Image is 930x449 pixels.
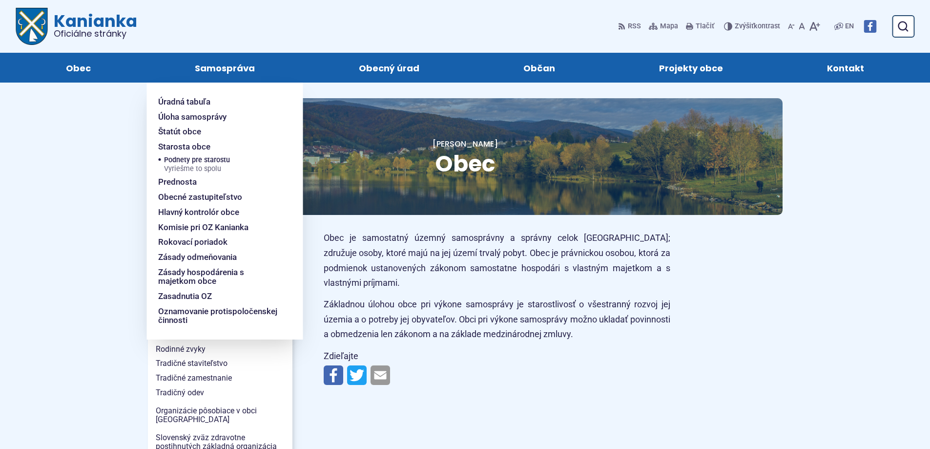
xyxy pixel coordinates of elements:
span: Organizácie pôsobiace v obci [GEOGRAPHIC_DATA] [156,404,285,427]
button: Tlačiť [684,16,716,37]
span: Obec [66,53,91,83]
span: RSS [628,21,641,32]
a: Tradičný odev [148,385,292,400]
span: Zásady odmeňovania [158,250,237,265]
a: Starosta obce [158,139,279,154]
span: Oficiálne stránky [54,29,137,38]
a: Podnety pre starostuVyriešme to spolu [164,154,279,175]
img: Zdieľať na Twitteri [347,365,367,385]
a: Úloha samosprávy [158,109,279,125]
span: Tlačiť [696,22,714,31]
a: Kontakt [785,53,907,83]
a: Obec [23,53,133,83]
span: Rokovací poriadok [158,235,227,250]
img: Zdieľať e-mailom [371,365,390,385]
a: [PERSON_NAME] [433,138,498,150]
span: kontrast [735,22,780,31]
span: Štatút obce [158,124,201,139]
a: Oznamovanie protispoločenskej činnosti [158,304,279,328]
span: Zasadnutia OZ [158,289,212,304]
a: Rodinné zvyky [148,342,292,357]
span: Obecný úrad [359,53,419,83]
a: Komisie pri OZ Kanianka [158,220,279,235]
img: Zdieľať na Facebooku [324,365,343,385]
a: Obecné zastupiteľstvo [158,190,279,205]
span: Vyriešme to spolu [164,165,230,173]
p: Obec je samostatný územný samosprávny a správny celok [GEOGRAPHIC_DATA]; združuje osoby, ktoré ma... [324,231,670,290]
a: Obecný úrad [316,53,461,83]
span: EN [845,21,854,32]
span: Tradičné staviteľstvo [156,356,285,371]
img: Prejsť na Facebook stránku [864,20,876,33]
span: Zvýšiť [735,22,754,30]
a: EN [843,21,856,32]
span: Samospráva [195,53,255,83]
a: Štatút obce [158,124,279,139]
span: Kontakt [827,53,864,83]
span: Mapa [660,21,678,32]
a: Samospráva [152,53,297,83]
a: Logo Kanianka, prejsť na domovskú stránku. [16,8,137,45]
span: Tradičný odev [156,385,285,400]
a: RSS [618,16,643,37]
a: Hlavný kontrolór obce [158,205,279,220]
span: Tradičné zamestnanie [156,371,285,385]
a: Organizácie pôsobiace v obci [GEOGRAPHIC_DATA] [148,404,292,427]
button: Nastaviť pôvodnú veľkosť písma [797,16,807,37]
p: Základnou úlohou obce pri výkone samosprávy je starostlivosť o všestranný rozvoj jej územia a o p... [324,297,670,342]
span: Hlavný kontrolór obce [158,205,239,220]
p: Zdieľajte [324,349,670,364]
span: Občan [523,53,555,83]
span: Úloha samosprávy [158,109,227,125]
span: Úradná tabuľa [158,94,210,109]
a: Rokovací poriadok [158,235,279,250]
a: Zásady hospodárenia s majetkom obce [158,265,279,289]
a: Zásady odmeňovania [158,250,279,265]
span: Podnety pre starostu [164,154,230,175]
span: Komisie pri OZ Kanianka [158,220,248,235]
span: Obec [435,148,496,179]
a: Tradičné zamestnanie [148,371,292,385]
button: Zmenšiť veľkosť písma [786,16,797,37]
button: Zvýšiťkontrast [724,16,782,37]
a: Zasadnutia OZ [158,289,279,304]
a: Mapa [647,16,680,37]
a: Tradičné staviteľstvo [148,356,292,371]
span: Obecné zastupiteľstvo [158,190,242,205]
img: Prejsť na domovskú stránku [16,8,48,45]
span: Starosta obce [158,139,210,154]
span: Projekty obce [659,53,723,83]
a: Prednosta [158,174,279,190]
span: Rodinné zvyky [156,342,285,357]
span: Prednosta [158,174,197,190]
a: Projekty obce [617,53,765,83]
a: Úradná tabuľa [158,94,279,109]
span: Kanianka [48,13,137,38]
button: Zväčšiť veľkosť písma [807,16,822,37]
a: Občan [481,53,598,83]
